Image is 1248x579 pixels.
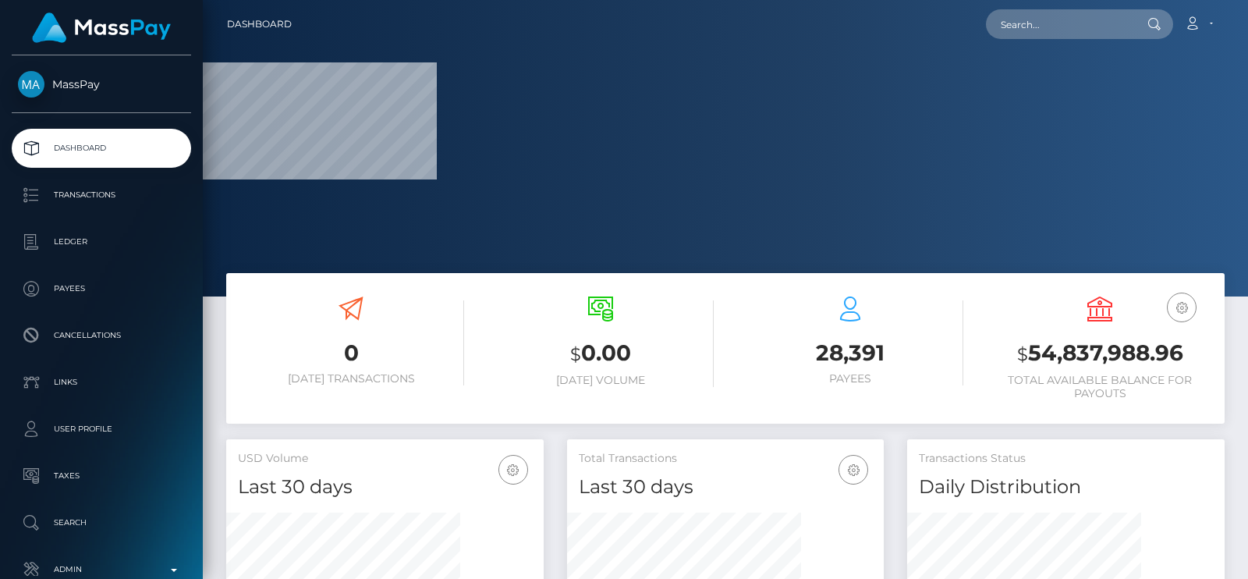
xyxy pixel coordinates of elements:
[238,338,464,368] h3: 0
[12,316,191,355] a: Cancellations
[12,77,191,91] span: MassPay
[12,456,191,496] a: Taxes
[487,374,714,387] h6: [DATE] Volume
[18,71,44,98] img: MassPay
[12,176,191,215] a: Transactions
[18,324,185,347] p: Cancellations
[919,451,1213,467] h5: Transactions Status
[12,503,191,542] a: Search
[18,511,185,535] p: Search
[12,129,191,168] a: Dashboard
[1017,343,1028,365] small: $
[12,269,191,308] a: Payees
[570,343,581,365] small: $
[18,371,185,394] p: Links
[18,137,185,160] p: Dashboard
[18,417,185,441] p: User Profile
[18,230,185,254] p: Ledger
[919,474,1213,501] h4: Daily Distribution
[579,451,873,467] h5: Total Transactions
[12,410,191,449] a: User Profile
[18,277,185,300] p: Payees
[32,12,171,43] img: MassPay Logo
[987,338,1213,370] h3: 54,837,988.96
[238,451,532,467] h5: USD Volume
[18,464,185,488] p: Taxes
[737,372,963,385] h6: Payees
[986,9,1133,39] input: Search...
[227,8,292,41] a: Dashboard
[238,372,464,385] h6: [DATE] Transactions
[12,222,191,261] a: Ledger
[238,474,532,501] h4: Last 30 days
[579,474,873,501] h4: Last 30 days
[737,338,963,368] h3: 28,391
[12,363,191,402] a: Links
[987,374,1213,400] h6: Total Available Balance for Payouts
[18,183,185,207] p: Transactions
[487,338,714,370] h3: 0.00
